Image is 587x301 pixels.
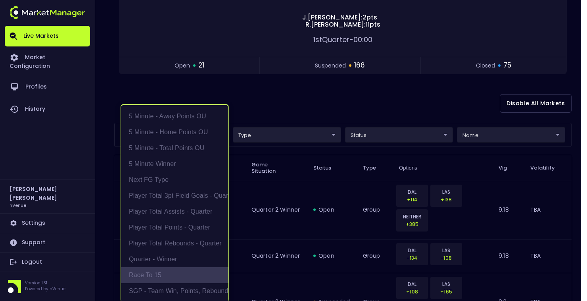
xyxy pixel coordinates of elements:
li: 5 Minute Winner [121,156,228,172]
li: 5 Minute - Home Points OU [121,124,228,140]
li: Player Total 3pt Field Goals - Quarter [121,188,228,204]
li: Next FG Type [121,172,228,188]
li: Player Total Assists - Quarter [121,204,228,220]
li: 5 Minute - Away Points OU [121,108,228,124]
li: Quarter - Winner [121,251,228,267]
li: 5 Minute - Total Points OU [121,140,228,156]
li: SGP - Team Win, Points, Rebounds [121,283,228,299]
li: Player Total Rebounds - Quarter [121,235,228,251]
li: Race to 15 [121,267,228,283]
li: Player Total Points - Quarter [121,220,228,235]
